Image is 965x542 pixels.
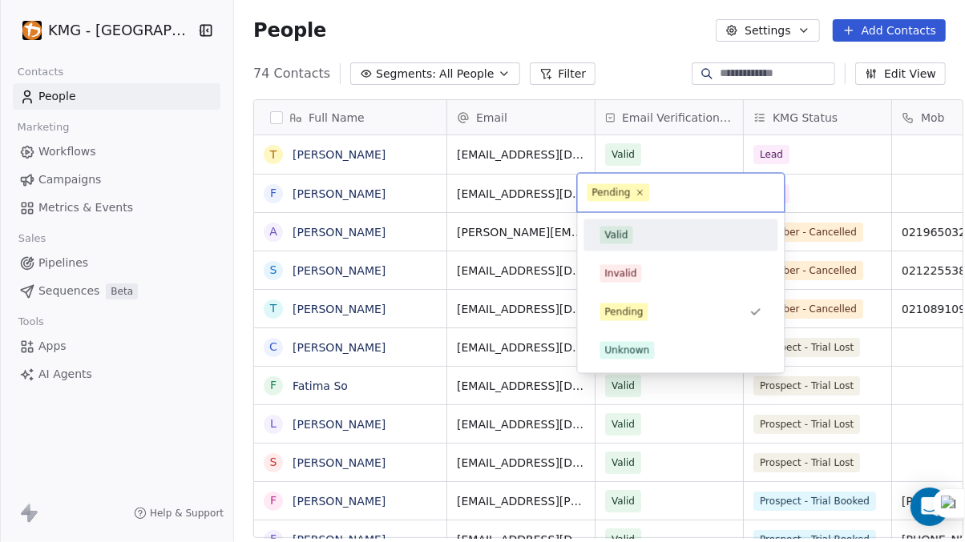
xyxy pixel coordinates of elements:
div: Valid [605,228,628,243]
div: Pending [592,186,631,200]
div: Suggestions [584,219,778,367]
div: Unknown [605,343,650,358]
div: Pending [605,305,644,319]
div: Invalid [605,267,637,281]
